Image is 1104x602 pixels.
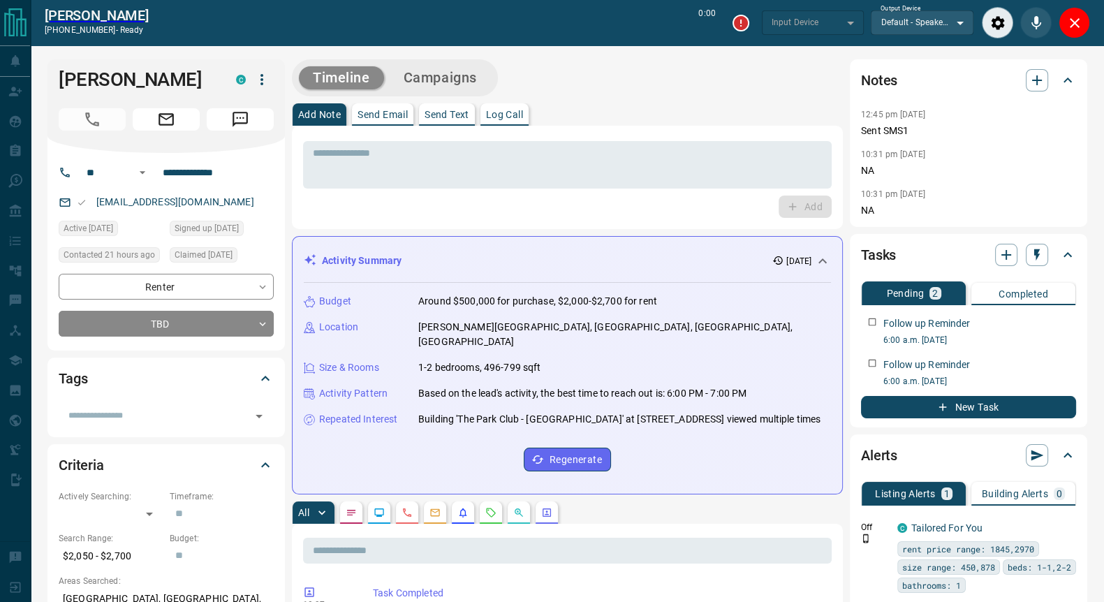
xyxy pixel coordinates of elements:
a: [PERSON_NAME] [45,7,149,24]
p: 10:31 pm [DATE] [861,149,925,159]
div: Audio Settings [982,7,1013,38]
p: 2 [932,288,938,298]
div: Close [1059,7,1090,38]
p: Location [319,320,358,335]
span: bathrooms: 1 [902,578,961,592]
h1: [PERSON_NAME] [59,68,215,91]
p: Pending [886,288,924,298]
p: $2,050 - $2,700 [59,545,163,568]
p: Actively Searching: [59,490,163,503]
h2: Tasks [861,244,896,266]
p: Repeated Interest [319,412,397,427]
p: [DATE] [786,255,811,267]
p: 0 [1057,489,1062,499]
div: Notes [861,64,1076,97]
div: Mon Oct 13 2025 [170,221,274,240]
p: Timeframe: [170,490,274,503]
p: 6:00 a.m. [DATE] [883,375,1076,388]
p: 12:45 pm [DATE] [861,110,925,119]
span: Email [133,108,200,131]
button: Campaigns [390,66,491,89]
div: TBD [59,311,274,337]
button: Regenerate [524,448,611,471]
p: Send Email [358,110,408,119]
div: Alerts [861,439,1076,472]
div: Activity Summary[DATE] [304,248,831,274]
svg: Lead Browsing Activity [374,507,385,518]
p: Search Range: [59,532,163,545]
svg: Notes [346,507,357,518]
span: Message [207,108,274,131]
a: Tailored For You [911,522,982,534]
h2: Tags [59,367,87,390]
h2: Criteria [59,454,104,476]
p: Budget [319,294,351,309]
svg: Calls [402,507,413,518]
span: Signed up [DATE] [175,221,239,235]
svg: Emails [429,507,441,518]
span: beds: 1-1,2-2 [1008,560,1071,574]
p: Log Call [486,110,523,119]
p: Activity Summary [322,254,402,268]
p: 0:00 [698,7,715,38]
label: Output Device [881,4,920,13]
p: Follow up Reminder [883,358,970,372]
p: Budget: [170,532,274,545]
p: Off [861,521,889,534]
p: 6:00 a.m. [DATE] [883,334,1076,346]
button: New Task [861,396,1076,418]
div: Criteria [59,448,274,482]
div: Tasks [861,238,1076,272]
p: Send Text [425,110,469,119]
p: Based on the lead's activity, the best time to reach out is: 6:00 PM - 7:00 PM [418,386,746,401]
a: [EMAIL_ADDRESS][DOMAIN_NAME] [96,196,254,207]
svg: Listing Alerts [457,507,469,518]
p: Building 'The Park Club - [GEOGRAPHIC_DATA]' at [STREET_ADDRESS] viewed multiple times [418,412,820,427]
div: Tags [59,362,274,395]
p: Task Completed [373,586,826,601]
p: Size & Rooms [319,360,379,375]
p: [PERSON_NAME][GEOGRAPHIC_DATA], [GEOGRAPHIC_DATA], [GEOGRAPHIC_DATA], [GEOGRAPHIC_DATA] [418,320,831,349]
p: 10:31 pm [DATE] [861,189,925,199]
p: NA [861,163,1076,178]
h2: Alerts [861,444,897,467]
svg: Requests [485,507,496,518]
div: Mute [1020,7,1052,38]
p: Listing Alerts [875,489,936,499]
p: Activity Pattern [319,386,388,401]
button: Open [249,406,269,426]
p: 1-2 bedrooms, 496-799 sqft [418,360,540,375]
p: Sent SMS1 [861,124,1076,138]
p: Completed [999,289,1048,299]
button: Timeline [299,66,384,89]
h2: Notes [861,69,897,91]
p: 1 [944,489,950,499]
div: Tue Oct 14 2025 [59,247,163,267]
svg: Agent Actions [541,507,552,518]
span: Claimed [DATE] [175,248,233,262]
span: size range: 450,878 [902,560,995,574]
div: Default - Speakers (Realtek(R) Audio) [871,10,973,34]
svg: Opportunities [513,507,524,518]
svg: Push Notification Only [861,534,871,543]
p: Follow up Reminder [883,316,970,331]
p: Around $500,000 for purchase, $2,000-$2,700 for rent [418,294,657,309]
button: Open [134,164,151,181]
span: Active [DATE] [64,221,113,235]
p: Building Alerts [982,489,1048,499]
div: condos.ca [897,523,907,533]
svg: Email Valid [77,198,87,207]
p: Add Note [298,110,341,119]
span: ready [120,25,144,35]
span: Call [59,108,126,131]
div: Renter [59,274,274,300]
div: condos.ca [236,75,246,85]
div: Mon Oct 13 2025 [170,247,274,267]
p: Areas Searched: [59,575,274,587]
p: NA [861,203,1076,218]
span: Contacted 21 hours ago [64,248,155,262]
p: All [298,508,309,517]
p: [PHONE_NUMBER] - [45,24,149,36]
span: rent price range: 1845,2970 [902,542,1034,556]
